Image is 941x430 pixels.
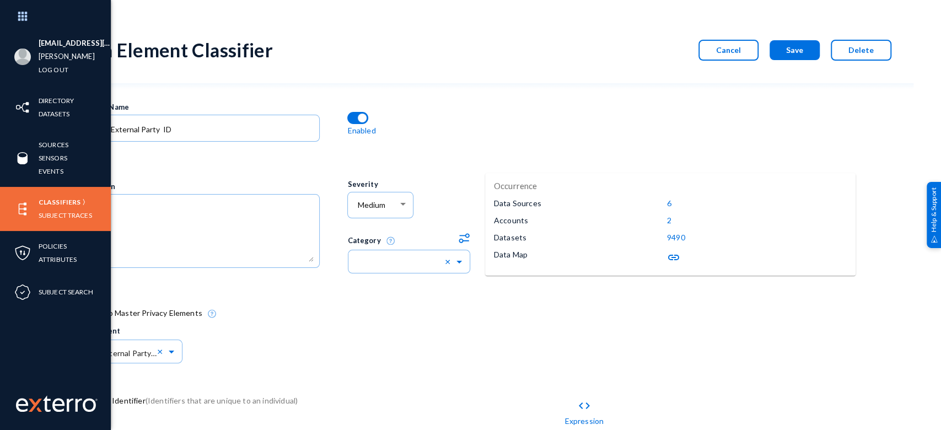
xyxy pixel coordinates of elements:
a: Sources [39,138,68,151]
a: Subject Search [39,286,93,298]
div: Classifier Name [73,102,347,113]
a: Datasets [39,108,69,120]
span: (Identifiers that are unique to an individual) [146,396,298,405]
p: 9490 [667,232,685,243]
img: exterro-logo.svg [29,399,42,412]
div: Description [73,181,347,192]
a: [PERSON_NAME] [39,50,95,63]
p: Datasets [494,232,526,243]
span: Medium [358,200,385,209]
span: Clear all [445,256,454,266]
span: Clear all [157,346,166,356]
a: Sensors [39,152,67,164]
a: Directory [39,94,74,107]
div: Help & Support [927,182,941,248]
span: Save [786,45,803,55]
span: Cancel [716,45,741,55]
p: 6 [667,197,671,209]
p: Data Sources [494,197,541,209]
button: Save [770,40,820,60]
img: icon-sources.svg [14,150,31,166]
div: Data Element Classifier [73,39,273,61]
img: app launcher [6,4,39,28]
img: blank-profile-picture.png [14,49,31,65]
span: Delete [848,45,874,55]
button: Delete [831,40,891,61]
mat-icon: link [667,251,680,264]
div: Expression [564,415,604,427]
span: Category [347,236,394,245]
p: Accounts [494,214,528,226]
img: icon-inventory.svg [14,99,31,116]
a: Events [39,165,63,178]
p: Data Map [494,249,528,260]
img: icon-elements.svg [14,201,31,217]
li: [EMAIL_ADDRESS][PERSON_NAME][DOMAIN_NAME] [39,37,111,50]
a: Classifiers [39,196,80,208]
img: icon-compliance.svg [14,284,31,300]
p: 2 [667,214,671,226]
mat-icon: code [578,399,591,412]
a: Subject Traces [39,209,92,222]
img: icon-policies.svg [14,245,31,261]
p: Enabled [347,125,375,136]
a: Policies [39,240,67,252]
img: help_support.svg [931,235,938,243]
div: Severity [347,179,470,190]
button: Cancel [698,40,759,61]
span: Map to Master Privacy Elements [88,305,202,321]
a: Attributes [39,253,77,266]
input: Name [83,125,314,135]
span: Direct Identifier [88,393,298,409]
img: exterro-work-mark.svg [16,395,98,412]
p: Occurrence [494,180,537,192]
a: Log out [39,63,68,76]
